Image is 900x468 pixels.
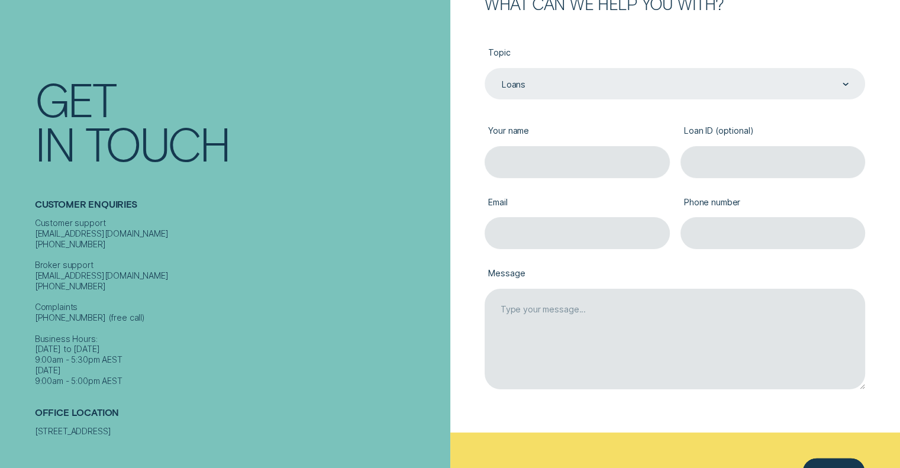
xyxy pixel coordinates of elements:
[85,121,229,164] div: Touch
[680,117,866,146] label: Loan ID (optional)
[35,121,75,164] div: In
[485,188,670,217] label: Email
[485,259,865,288] label: Message
[35,407,445,426] h2: Office Location
[485,117,670,146] label: Your name
[35,76,115,120] div: Get
[35,76,445,164] h1: Get In Touch
[502,79,525,90] div: Loans
[35,218,445,386] div: Customer support [EMAIL_ADDRESS][DOMAIN_NAME] [PHONE_NUMBER] Broker support [EMAIL_ADDRESS][DOMAI...
[680,188,866,217] label: Phone number
[35,199,445,218] h2: Customer Enquiries
[485,39,865,68] label: Topic
[35,426,445,437] div: [STREET_ADDRESS]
